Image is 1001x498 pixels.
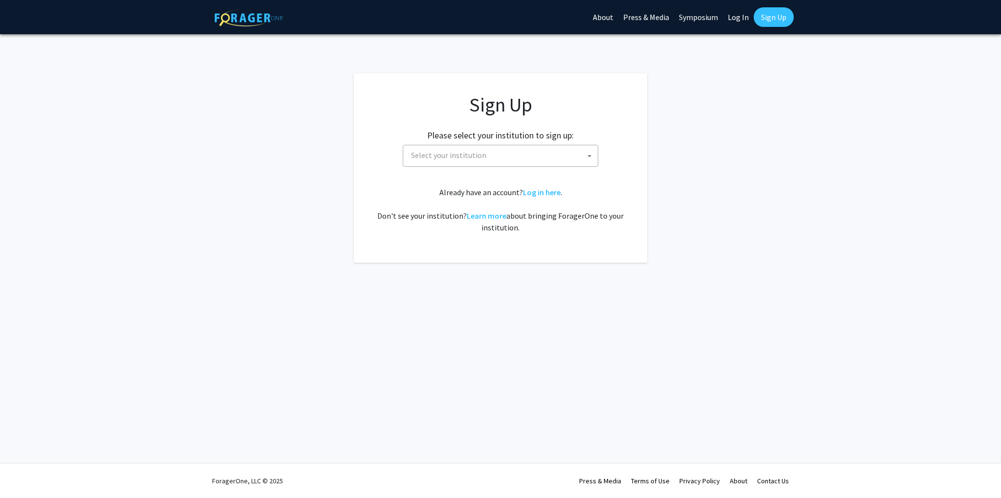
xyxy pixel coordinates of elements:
h1: Sign Up [373,93,628,116]
img: ForagerOne Logo [215,9,283,26]
a: Learn more about bringing ForagerOne to your institution [467,211,506,221]
a: Press & Media [579,476,621,485]
a: Log in here [523,187,561,197]
a: Sign Up [754,7,794,27]
span: Select your institution [403,145,598,167]
a: Privacy Policy [679,476,720,485]
a: Terms of Use [631,476,670,485]
div: ForagerOne, LLC © 2025 [212,464,283,498]
span: Select your institution [411,150,486,160]
a: Contact Us [757,476,789,485]
a: About [730,476,747,485]
div: Already have an account? . Don't see your institution? about bringing ForagerOne to your institut... [373,186,628,233]
h2: Please select your institution to sign up: [427,130,574,141]
span: Select your institution [407,145,598,165]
